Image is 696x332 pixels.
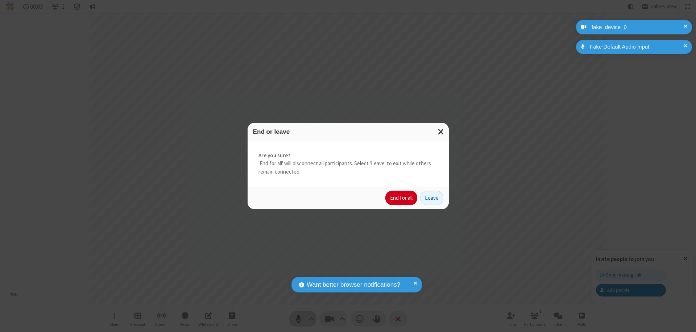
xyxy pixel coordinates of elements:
[434,123,449,141] button: Close modal
[307,280,400,290] span: Want better browser notifications?
[385,191,417,205] button: End for all
[248,141,449,187] div: 'End for all' will disconnect all participants. Select 'Leave' to exit while others remain connec...
[258,152,438,160] strong: Are you sure?
[587,43,687,51] div: Fake Default Audio Input
[253,128,443,135] h3: End or leave
[420,191,443,205] button: Leave
[589,23,687,32] div: fake_device_0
